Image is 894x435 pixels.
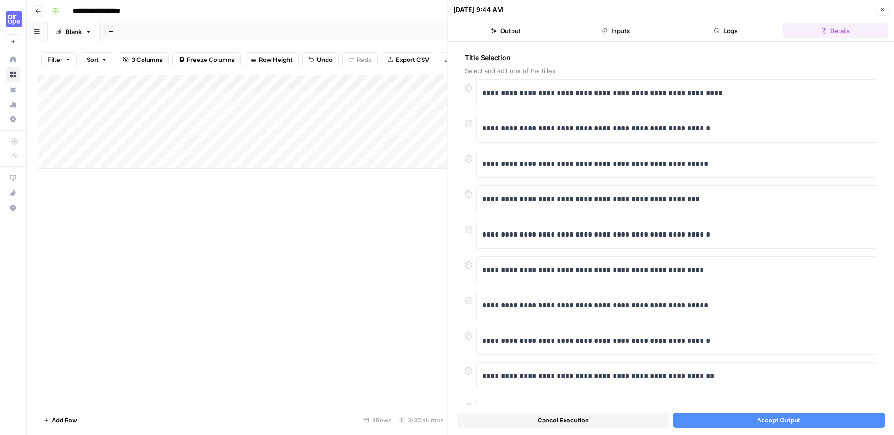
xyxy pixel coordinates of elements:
[317,55,333,64] span: Undo
[131,55,163,64] span: 3 Columns
[187,55,235,64] span: Freeze Columns
[453,5,503,14] div: [DATE] 9:44 AM
[245,52,299,67] button: Row Height
[6,170,20,185] a: AirOps Academy
[465,53,877,62] span: Title Selection
[302,52,339,67] button: Undo
[453,23,560,38] button: Output
[117,52,169,67] button: 3 Columns
[87,55,99,64] span: Sort
[757,415,800,425] span: Accept Output
[465,66,877,75] span: Select and edit one of the titles
[41,52,77,67] button: Filter
[457,413,669,428] button: Cancel Execution
[259,55,293,64] span: Row Height
[38,413,83,428] button: Add Row
[782,23,888,38] button: Details
[6,82,20,97] a: Your Data
[6,7,20,31] button: Workspace: Cohort 4
[396,55,429,64] span: Export CSV
[6,186,20,200] div: What's new?
[81,52,113,67] button: Sort
[360,413,396,428] div: 4 Rows
[563,23,669,38] button: Inputs
[6,112,20,127] a: Settings
[673,23,779,38] button: Logs
[382,52,435,67] button: Export CSV
[6,97,20,112] a: Usage
[457,46,885,433] div: Review Content
[172,52,241,67] button: Freeze Columns
[6,52,20,67] a: Home
[52,415,77,425] span: Add Row
[342,52,378,67] button: Redo
[66,27,82,36] div: Blank
[6,185,20,200] button: What's new?
[48,22,100,41] a: Blank
[6,200,20,215] button: Help + Support
[673,413,885,428] button: Accept Output
[357,55,372,64] span: Redo
[537,415,588,425] span: Cancel Execution
[396,413,447,428] div: 3/3 Columns
[6,67,20,82] a: Browse
[48,55,62,64] span: Filter
[6,11,22,27] img: Cohort 4 Logo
